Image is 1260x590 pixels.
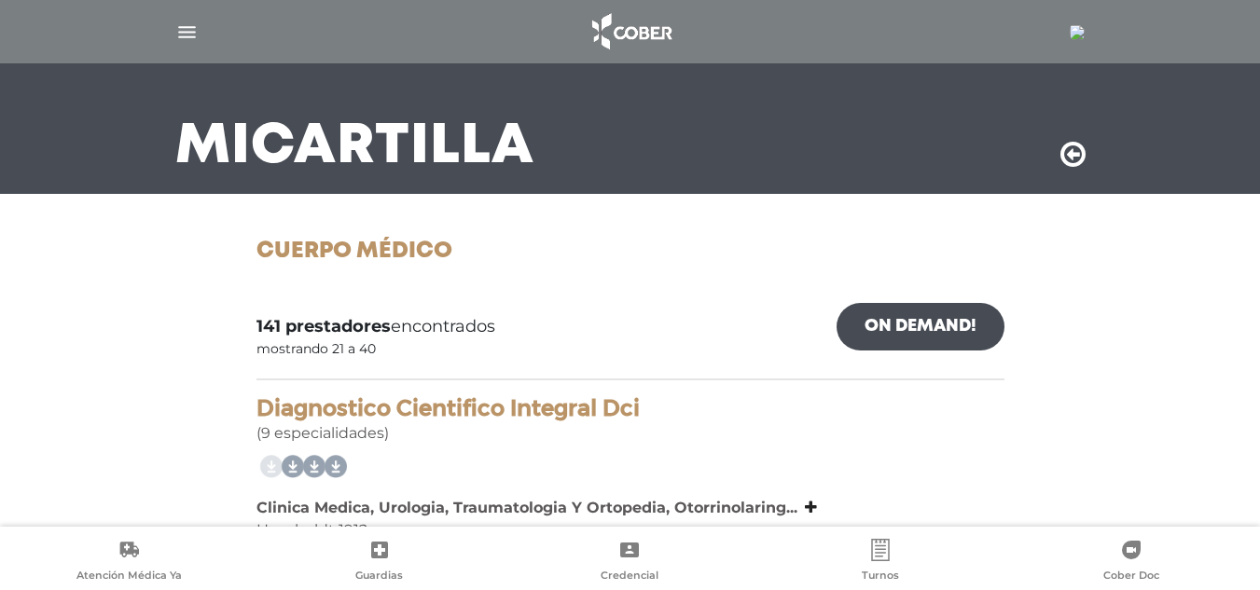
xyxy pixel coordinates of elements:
a: Guardias [255,539,505,586]
div: (9 especialidades) [256,395,1004,445]
span: encontrados [256,314,495,339]
a: On Demand! [837,303,1004,350]
span: Turnos [862,569,899,585]
b: 141 prestadores [256,316,391,336]
a: Cober Doc [1005,539,1256,586]
span: Credencial [601,569,658,585]
span: Guardias [355,569,403,585]
img: logo_cober_home-white.png [582,9,680,54]
h3: Mi Cartilla [175,123,534,172]
div: Humboldt 1912 [256,519,1004,542]
span: Atención Médica Ya [76,569,182,585]
span: Cober Doc [1103,569,1159,585]
a: Atención Médica Ya [4,539,255,586]
a: Credencial [505,539,755,586]
img: Cober_menu-lines-white.svg [175,21,199,44]
h4: Diagnostico Cientifico Integral Dci [256,395,1004,422]
div: mostrando 21 a 40 [256,339,376,359]
img: 7294 [1070,25,1085,40]
a: Turnos [755,539,1006,586]
b: Clinica Medica, Urologia, Traumatologia Y Ortopedia, Otorrinolaring... [256,499,797,516]
h1: Cuerpo Médico [256,239,1004,266]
